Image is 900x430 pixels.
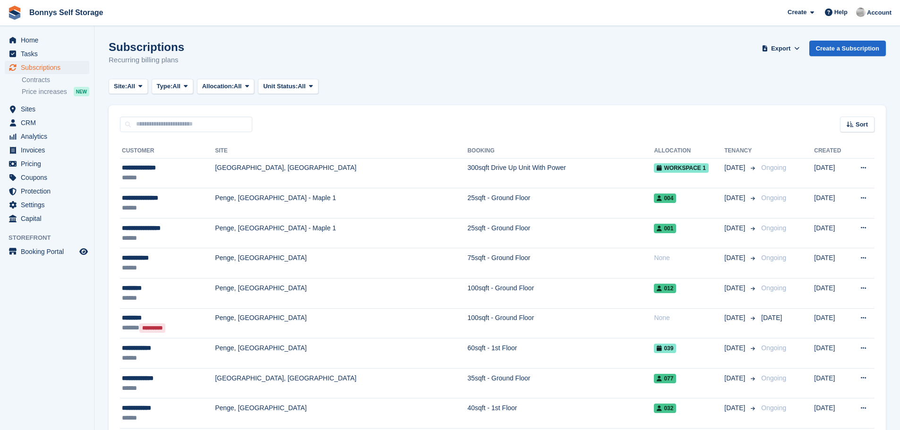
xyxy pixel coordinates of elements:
td: [DATE] [814,158,849,188]
span: Storefront [9,233,94,243]
a: menu [5,157,89,170]
button: Export [760,41,802,56]
span: Ongoing [761,284,786,292]
td: [DATE] [814,338,849,369]
td: 25sqft - Ground Floor [467,188,654,219]
span: Ongoing [761,194,786,202]
a: menu [5,34,89,47]
span: Sites [21,102,77,116]
span: Settings [21,198,77,211]
span: Type: [157,82,173,91]
td: [DATE] [814,188,849,219]
a: menu [5,198,89,211]
td: [DATE] [814,308,849,338]
span: Ongoing [761,254,786,261]
span: 001 [654,224,676,233]
span: [DATE] [724,343,747,353]
td: [DATE] [814,218,849,248]
a: menu [5,245,89,258]
span: [DATE] [724,253,747,263]
span: 077 [654,374,676,383]
span: [DATE] [724,403,747,413]
td: Penge, [GEOGRAPHIC_DATA] [215,398,467,429]
td: 100sqft - Ground Floor [467,278,654,309]
button: Unit Status: All [258,79,318,94]
a: menu [5,212,89,225]
span: All [234,82,242,91]
span: Invoices [21,143,77,157]
span: Pricing [21,157,77,170]
td: [GEOGRAPHIC_DATA], [GEOGRAPHIC_DATA] [215,368,467,398]
span: Subscriptions [21,61,77,74]
td: Penge, [GEOGRAPHIC_DATA] - Maple 1 [215,218,467,248]
a: Bonnys Self Storage [26,5,107,20]
span: All [298,82,306,91]
th: Site [215,143,467,159]
span: [DATE] [724,373,747,383]
span: Export [771,44,790,53]
td: [DATE] [814,368,849,398]
span: Tasks [21,47,77,60]
span: [DATE] [724,163,747,173]
span: Ongoing [761,404,786,412]
a: menu [5,143,89,157]
span: All [127,82,135,91]
button: Type: All [152,79,193,94]
td: Penge, [GEOGRAPHIC_DATA] [215,308,467,338]
a: Price increases NEW [22,86,89,97]
td: Penge, [GEOGRAPHIC_DATA] [215,248,467,278]
td: 75sqft - Ground Floor [467,248,654,278]
span: CRM [21,116,77,129]
a: Create a Subscription [809,41,886,56]
td: [DATE] [814,248,849,278]
button: Site: All [109,79,148,94]
span: [DATE] [724,313,747,323]
span: 004 [654,194,676,203]
a: menu [5,47,89,60]
div: None [654,313,724,323]
a: Contracts [22,76,89,84]
th: Booking [467,143,654,159]
span: 039 [654,344,676,353]
td: 100sqft - Ground Floor [467,308,654,338]
td: [DATE] [814,278,849,309]
span: 032 [654,404,676,413]
span: Workspace 1 [654,163,708,173]
span: Analytics [21,130,77,143]
span: Unit Status: [263,82,298,91]
span: Home [21,34,77,47]
span: Help [834,8,848,17]
span: Ongoing [761,164,786,171]
img: James Bonny [856,8,866,17]
p: Recurring billing plans [109,55,184,66]
span: Coupons [21,171,77,184]
a: Preview store [78,246,89,257]
td: 40sqft - 1st Floor [467,398,654,429]
span: Ongoing [761,374,786,382]
span: Allocation: [202,82,234,91]
span: Create [788,8,806,17]
td: 60sqft - 1st Floor [467,338,654,369]
span: All [172,82,180,91]
span: Price increases [22,87,67,96]
span: Capital [21,212,77,225]
a: menu [5,171,89,184]
h1: Subscriptions [109,41,184,53]
th: Tenancy [724,143,757,159]
td: [GEOGRAPHIC_DATA], [GEOGRAPHIC_DATA] [215,158,467,188]
a: menu [5,116,89,129]
td: Penge, [GEOGRAPHIC_DATA] [215,338,467,369]
th: Created [814,143,849,159]
span: Ongoing [761,344,786,352]
div: None [654,253,724,263]
span: Account [867,8,891,17]
a: menu [5,185,89,198]
img: stora-icon-8386f47178a22dfd0bd8f6a31ec36ba5ce8667c1dd55bd0f319d3a0aa187defe.svg [8,6,22,20]
span: Booking Portal [21,245,77,258]
span: [DATE] [724,223,747,233]
td: 25sqft - Ground Floor [467,218,654,248]
span: [DATE] [724,283,747,293]
a: menu [5,130,89,143]
a: menu [5,102,89,116]
span: [DATE] [724,193,747,203]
